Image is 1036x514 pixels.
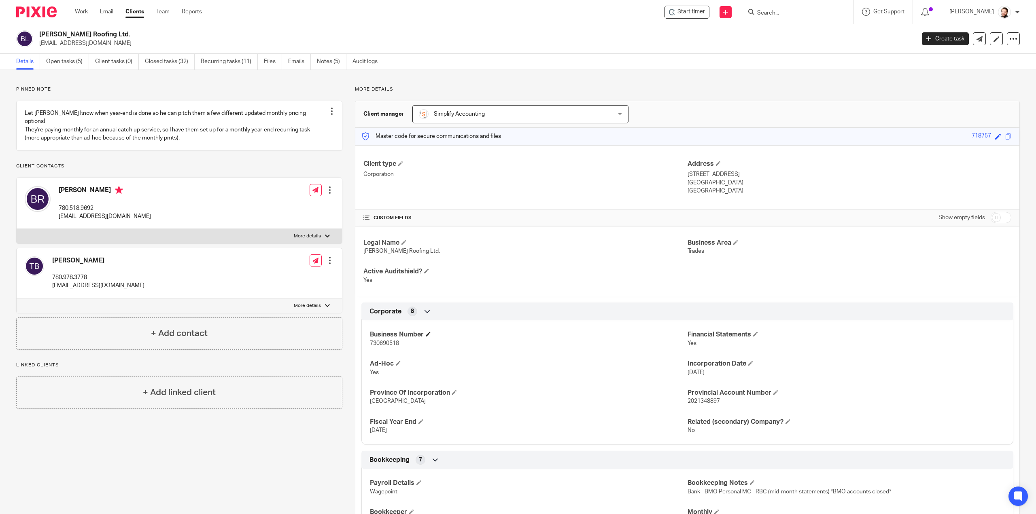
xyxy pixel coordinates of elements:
img: Jayde%20Headshot.jpg [998,6,1011,19]
span: Yes [688,341,696,346]
span: Yes [370,370,379,375]
h4: Client type [363,160,687,168]
img: svg%3E [16,30,33,47]
span: [GEOGRAPHIC_DATA] [370,398,426,404]
span: [DATE] [370,427,387,433]
p: More details [355,86,1020,93]
label: Show empty fields [938,214,985,222]
h4: [PERSON_NAME] [59,186,151,196]
a: Create task [922,32,969,45]
p: More details [294,302,321,309]
p: [EMAIL_ADDRESS][DOMAIN_NAME] [59,212,151,220]
h4: Business Number [370,330,687,339]
a: Team [156,8,170,16]
span: Corporate [369,307,401,316]
span: [PERSON_NAME] Roofing Ltd. [363,248,440,254]
img: Screenshot%202023-11-29%20141159.png [419,109,429,119]
h4: [PERSON_NAME] [52,256,144,265]
h4: Business Area [688,239,1011,247]
p: Corporation [363,170,687,178]
a: Notes (5) [317,54,346,70]
p: 780.518.9692 [59,204,151,212]
p: Master code for secure communications and files [361,132,501,140]
h4: Province Of Incorporation [370,389,687,397]
h4: + Add contact [151,327,208,340]
a: Open tasks (5) [46,54,89,70]
h4: Ad-Hoc [370,360,687,368]
span: Start timer [677,8,705,16]
span: Bank - BMO Personal MC - RBC (mid-month statements) *BMO accounts closed* [688,489,891,495]
a: Details [16,54,40,70]
a: Closed tasks (32) [145,54,195,70]
span: No [688,427,695,433]
h4: Address [688,160,1011,168]
span: Get Support [873,9,904,15]
p: [STREET_ADDRESS] [688,170,1011,178]
p: [PERSON_NAME] [949,8,994,16]
h4: Bookkeeping Notes [688,479,1005,487]
img: svg%3E [25,256,44,276]
span: 7 [419,456,422,464]
h4: CUSTOM FIELDS [363,215,687,221]
span: 2021348897 [688,398,720,404]
h4: Legal Name [363,239,687,247]
a: Reports [182,8,202,16]
span: Simplify Accounting [434,111,485,117]
a: Email [100,8,113,16]
span: [DATE] [688,370,705,375]
p: Client contacts [16,163,342,169]
h3: Client manager [363,110,404,118]
div: Blanchard Roofing Ltd. [664,6,709,19]
span: Yes [363,277,372,283]
span: 730690518 [370,341,399,346]
a: Files [264,54,282,70]
p: [GEOGRAPHIC_DATA] [688,179,1011,187]
div: 718757 [972,132,991,141]
h2: [PERSON_NAME] Roofing Ltd. [39,30,736,39]
a: Clients [125,8,144,16]
p: 780.978.3778 [52,273,144,281]
i: Primary [115,186,123,194]
h4: Fiscal Year End [370,418,687,426]
a: Work [75,8,88,16]
span: Bookkeeping [369,456,410,464]
p: [EMAIL_ADDRESS][DOMAIN_NAME] [39,39,910,47]
p: More details [294,233,321,239]
p: [EMAIL_ADDRESS][DOMAIN_NAME] [52,281,144,290]
h4: Related (secondary) Company? [688,418,1005,426]
h4: Payroll Details [370,479,687,487]
p: Pinned note [16,86,342,93]
h4: Financial Statements [688,330,1005,339]
h4: + Add linked client [143,386,216,399]
span: 8 [411,307,414,315]
a: Emails [288,54,311,70]
span: Trades [688,248,704,254]
input: Search [756,10,829,17]
a: Recurring tasks (11) [201,54,258,70]
h4: Active Auditshield? [363,267,687,276]
span: Wagepoint [370,489,397,495]
h4: Provincial Account Number [688,389,1005,397]
img: svg%3E [25,186,51,212]
a: Audit logs [352,54,384,70]
p: [GEOGRAPHIC_DATA] [688,187,1011,195]
a: Client tasks (0) [95,54,139,70]
img: Pixie [16,6,57,17]
p: Linked clients [16,362,342,368]
h4: Incorporation Date [688,360,1005,368]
